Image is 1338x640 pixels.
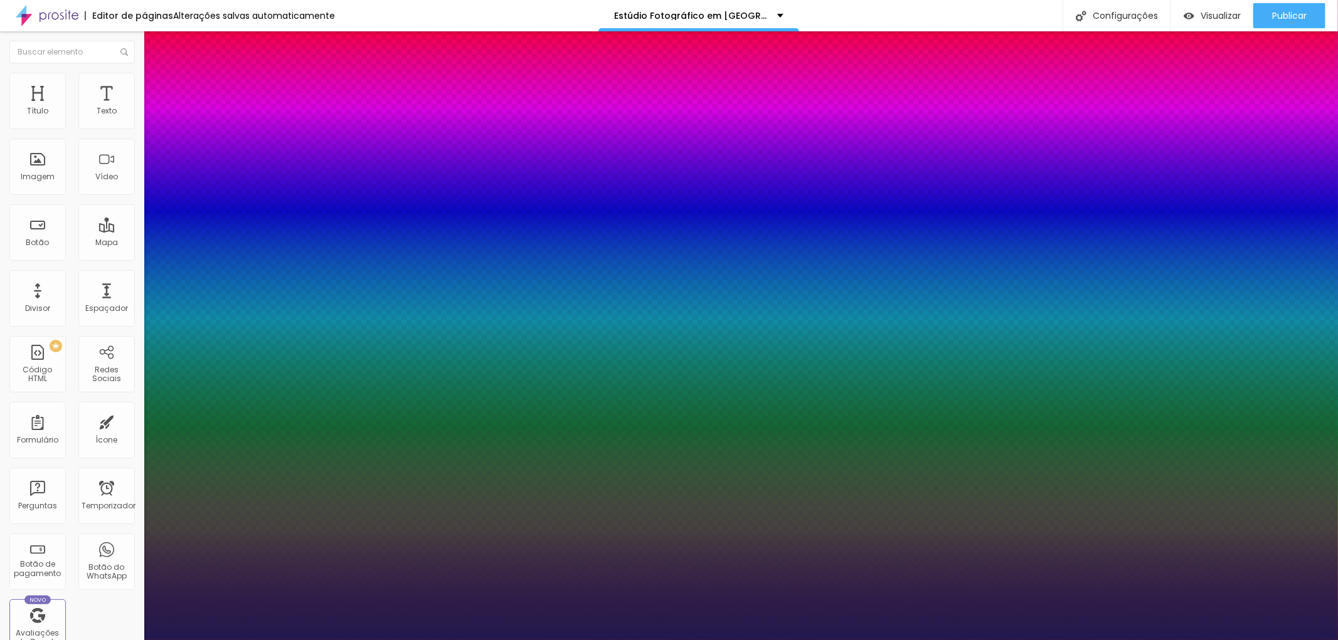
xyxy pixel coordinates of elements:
[614,9,824,22] font: Estúdio Fotográfico em [GEOGRAPHIC_DATA]
[92,9,173,22] font: Editor de páginas
[82,500,135,511] font: Temporizador
[96,434,118,445] font: Ícone
[85,303,128,313] font: Espaçador
[1253,3,1325,28] button: Publicar
[27,105,48,116] font: Título
[1076,11,1086,21] img: Ícone
[25,303,50,313] font: Divisor
[173,9,335,22] font: Alterações salvas automaticamente
[95,171,118,182] font: Vídeo
[23,364,53,384] font: Código HTML
[1272,9,1307,22] font: Publicar
[1171,3,1253,28] button: Visualizar
[17,434,58,445] font: Formulário
[21,171,55,182] font: Imagem
[92,364,121,384] font: Redes Sociais
[97,105,117,116] font: Texto
[29,596,46,604] font: Novo
[9,41,135,63] input: Buscar elemento
[1201,9,1241,22] font: Visualizar
[1184,11,1194,21] img: view-1.svg
[95,237,118,248] font: Mapa
[18,500,57,511] font: Perguntas
[26,237,50,248] font: Botão
[1093,9,1158,22] font: Configurações
[87,562,127,581] font: Botão do WhatsApp
[120,48,128,56] img: Ícone
[14,559,61,578] font: Botão de pagamento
